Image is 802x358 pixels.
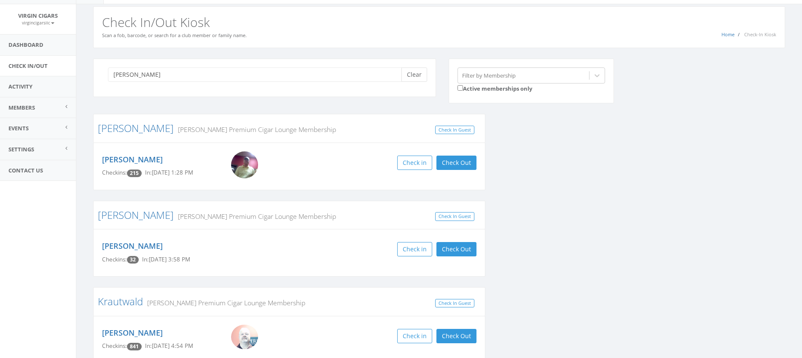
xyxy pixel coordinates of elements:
[8,145,34,153] span: Settings
[397,156,432,170] button: Check in
[127,256,139,264] span: Checkin count
[102,32,247,38] small: Scan a fob, barcode, or search for a club member or family name.
[458,85,463,91] input: Active memberships only
[436,156,476,170] button: Check Out
[127,170,142,177] span: Checkin count
[108,67,408,82] input: Search a name to check in
[231,151,258,178] img: Larry_Grzyb.png
[401,67,427,82] button: Clear
[98,121,174,135] a: [PERSON_NAME]
[142,256,190,263] span: In: [DATE] 3:58 PM
[102,328,163,338] a: [PERSON_NAME]
[102,154,163,164] a: [PERSON_NAME]
[127,343,142,350] span: Checkin count
[231,325,258,350] img: WIN_20200824_14_20_23_Pro.jpg
[102,241,163,251] a: [PERSON_NAME]
[436,242,476,256] button: Check Out
[462,71,516,79] div: Filter by Membership
[435,126,474,135] a: Check In Guest
[22,20,54,26] small: virgincigarsllc
[145,342,193,350] span: In: [DATE] 4:54 PM
[8,104,35,111] span: Members
[721,31,735,38] a: Home
[102,15,776,29] h2: Check In/Out Kiosk
[435,212,474,221] a: Check In Guest
[458,83,532,93] label: Active memberships only
[744,31,776,38] span: Check-In Kiosk
[8,167,43,174] span: Contact Us
[98,208,174,222] a: [PERSON_NAME]
[102,169,127,176] span: Checkins:
[18,12,58,19] span: Virgin Cigars
[397,242,432,256] button: Check in
[174,125,336,134] small: [PERSON_NAME] Premium Cigar Lounge Membership
[145,169,193,176] span: In: [DATE] 1:28 PM
[143,298,305,307] small: [PERSON_NAME] Premium Cigar Lounge Membership
[397,329,432,343] button: Check in
[98,294,143,308] a: Krautwald
[102,342,127,350] span: Checkins:
[174,212,336,221] small: [PERSON_NAME] Premium Cigar Lounge Membership
[102,256,127,263] span: Checkins:
[436,329,476,343] button: Check Out
[22,19,54,26] a: virgincigarsllc
[435,299,474,308] a: Check In Guest
[8,124,29,132] span: Events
